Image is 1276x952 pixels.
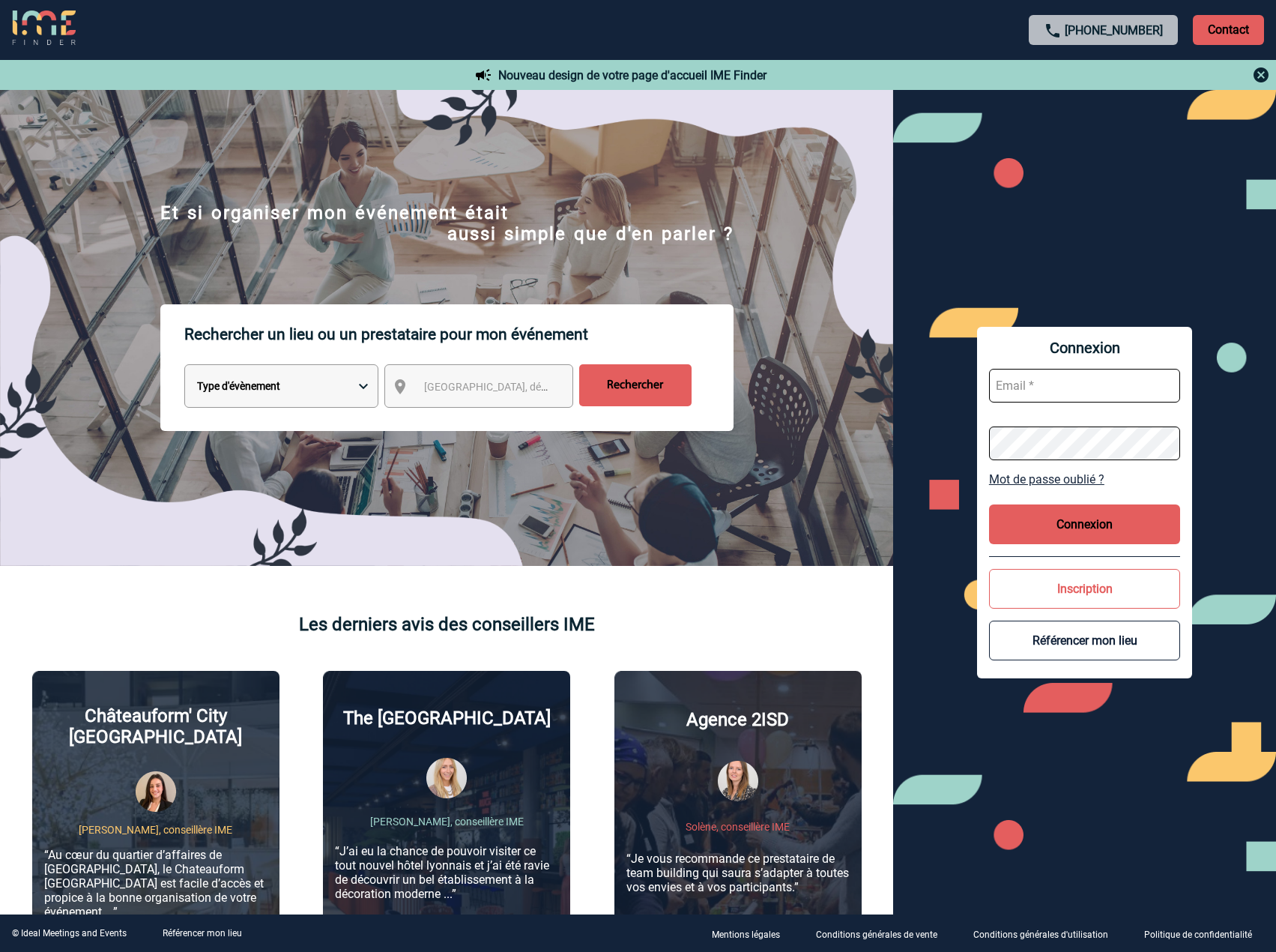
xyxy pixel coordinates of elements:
p: Conditions générales d'utilisation [973,930,1108,940]
p: Contact [1193,15,1264,45]
input: Email * [989,369,1180,403]
p: The [GEOGRAPHIC_DATA] [343,708,551,729]
p: [PERSON_NAME], conseillère IME [370,816,524,828]
a: Mot de passe oublié ? [989,472,1180,486]
a: Conditions générales d'utilisation [961,927,1132,941]
a: Référencer mon lieu [163,928,242,939]
button: Inscription [989,569,1180,609]
p: Solène, conseillère IME [686,821,790,833]
p: Agence 2ISD [686,709,789,730]
a: Politique de confidentialité [1132,927,1276,941]
div: © Ideal Meetings and Events [12,928,127,939]
p: “Au cœur du quartier d’affaires de [GEOGRAPHIC_DATA], le Chateauform [GEOGRAPHIC_DATA] est facile... [44,848,267,919]
p: Politique de confidentialité [1144,930,1252,940]
p: Châteauform' City [GEOGRAPHIC_DATA] [44,705,267,747]
p: [PERSON_NAME], conseillère IME [79,824,232,836]
a: [PHONE_NUMBER] [1065,23,1163,37]
a: Mentions légales [700,927,804,941]
p: “J’ai eu la chance de pouvoir visiter ce tout nouvel hôtel lyonnais et j’ai été ravie de découvri... [335,844,558,901]
button: Connexion [989,504,1180,544]
p: Mentions légales [712,930,780,940]
input: Rechercher [579,364,692,406]
p: Conditions générales de vente [816,930,937,940]
a: Conditions générales de vente [804,927,961,941]
img: call-24-px.png [1044,22,1062,40]
button: Référencer mon lieu [989,621,1180,660]
p: “Je vous recommande ce prestataire de team building qui saura s’adapter à toutes vos envies et à ... [626,852,850,894]
span: [GEOGRAPHIC_DATA], département, région... [424,381,632,393]
span: Connexion [989,339,1180,357]
p: Rechercher un lieu ou un prestataire pour mon événement [184,304,734,364]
